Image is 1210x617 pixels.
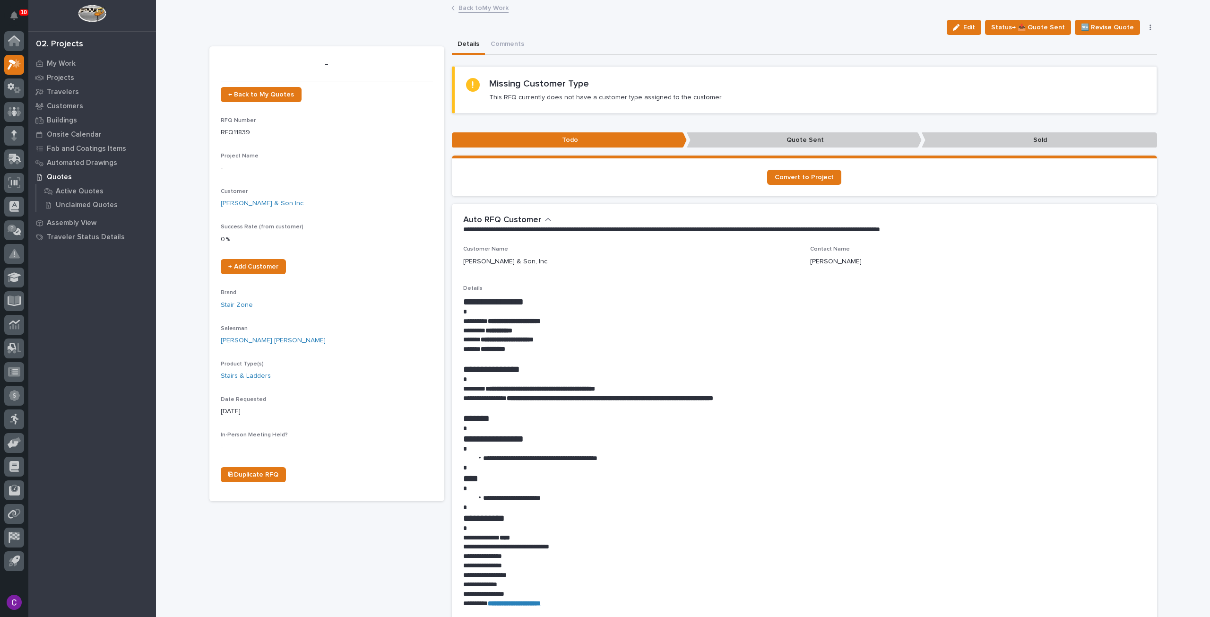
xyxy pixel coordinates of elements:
button: Details [452,35,485,55]
span: Brand [221,290,236,295]
a: ⎘ Duplicate RFQ [221,467,286,482]
p: This RFQ currently does not have a customer type assigned to the customer [489,93,722,102]
button: Edit [947,20,981,35]
p: Active Quotes [56,187,104,196]
a: Projects [28,70,156,85]
p: Todo [452,132,687,148]
p: Unclaimed Quotes [56,201,118,209]
span: Product Type(s) [221,361,264,367]
span: Convert to Project [775,174,834,181]
button: Comments [485,35,530,55]
a: Travelers [28,85,156,99]
button: Status→ 📤 Quote Sent [985,20,1071,35]
span: RFQ Number [221,118,256,123]
a: Stairs & Ladders [221,371,271,381]
p: - [221,58,433,71]
span: In-Person Meeting Held? [221,432,288,438]
p: Sold [922,132,1157,148]
p: 10 [21,9,27,16]
p: Projects [47,74,74,82]
a: Back toMy Work [458,2,509,13]
span: Project Name [221,153,259,159]
a: My Work [28,56,156,70]
a: Active Quotes [36,184,156,198]
p: RFQ11839 [221,128,433,138]
p: Customers [47,102,83,111]
span: Success Rate (from customer) [221,224,303,230]
span: Date Requested [221,397,266,402]
span: Status→ 📤 Quote Sent [991,22,1065,33]
a: Unclaimed Quotes [36,198,156,211]
h2: Auto RFQ Customer [463,215,541,226]
span: Details [463,286,483,291]
span: Contact Name [810,246,850,252]
p: Quotes [47,173,72,182]
p: Assembly View [47,219,96,227]
p: 0 % [221,235,433,244]
button: Auto RFQ Customer [463,215,552,226]
p: - [221,442,433,452]
p: Onsite Calendar [47,130,102,139]
a: Automated Drawings [28,156,156,170]
div: Notifications10 [12,11,24,26]
button: 🆕 Revise Quote [1075,20,1140,35]
span: 🆕 Revise Quote [1081,22,1134,33]
a: ← Back to My Quotes [221,87,302,102]
a: Onsite Calendar [28,127,156,141]
a: Stair Zone [221,300,253,310]
span: Customer Name [463,246,508,252]
p: Travelers [47,88,79,96]
a: Traveler Status Details [28,230,156,244]
h2: Missing Customer Type [489,78,589,89]
button: Notifications [4,6,24,26]
p: Buildings [47,116,77,125]
a: Fab and Coatings Items [28,141,156,156]
p: Traveler Status Details [47,233,125,242]
div: 02. Projects [36,39,83,50]
span: Edit [963,23,975,32]
button: users-avatar [4,592,24,612]
p: [DATE] [221,407,433,417]
p: [PERSON_NAME] [810,257,862,267]
img: Workspace Logo [78,5,106,22]
span: Salesman [221,326,248,331]
span: ← Back to My Quotes [228,91,294,98]
a: [PERSON_NAME] & Son Inc [221,199,303,209]
p: My Work [47,60,76,68]
a: Assembly View [28,216,156,230]
span: ⎘ Duplicate RFQ [228,471,278,478]
a: Customers [28,99,156,113]
p: Automated Drawings [47,159,117,167]
a: + Add Customer [221,259,286,274]
span: Customer [221,189,248,194]
a: Convert to Project [767,170,841,185]
p: Quote Sent [687,132,922,148]
span: + Add Customer [228,263,278,270]
a: Quotes [28,170,156,184]
a: Buildings [28,113,156,127]
a: [PERSON_NAME] [PERSON_NAME] [221,336,326,346]
p: - [221,163,433,173]
p: Fab and Coatings Items [47,145,126,153]
p: [PERSON_NAME] & Son, Inc [463,257,547,267]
